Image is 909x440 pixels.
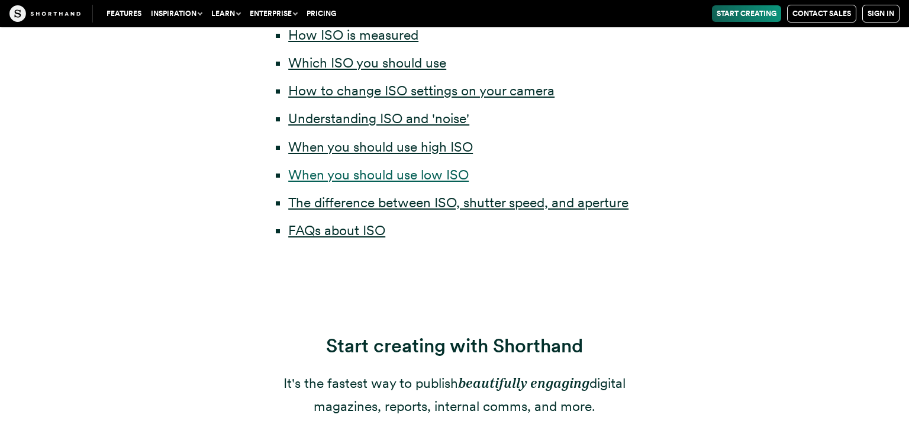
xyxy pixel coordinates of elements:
[288,110,469,127] a: Understanding ISO and 'noise'
[288,27,418,43] a: How ISO is measured
[288,54,446,71] a: Which ISO you should use
[712,5,781,22] a: Start Creating
[288,82,555,99] a: How to change ISO settings on your camera
[288,166,469,183] a: When you should use low ISO
[207,5,245,22] button: Learn
[146,5,207,22] button: Inspiration
[277,372,632,418] p: It's the fastest way to publish digital magazines, reports, internal comms, and more.
[288,194,628,211] a: The difference between ISO, shutter speed, and aperture
[302,5,341,22] a: Pricing
[288,222,385,239] a: FAQs about ISO
[9,5,80,22] img: The Craft
[787,5,856,23] a: Contact Sales
[277,335,632,358] h3: Start creating with Shorthand
[102,5,146,22] a: Features
[245,5,302,22] button: Enterprise
[862,5,900,23] a: Sign in
[288,139,473,155] a: When you should use high ISO
[458,375,589,391] em: beautifully engaging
